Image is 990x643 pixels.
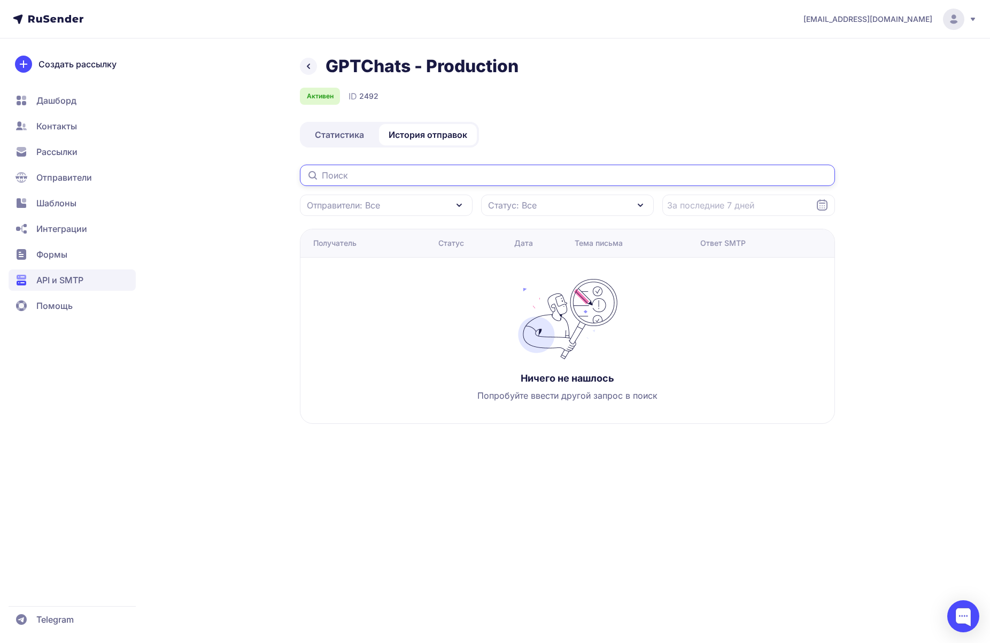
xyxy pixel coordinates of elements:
span: [EMAIL_ADDRESS][DOMAIN_NAME] [803,14,932,25]
div: Тема письма [575,238,623,249]
a: Статистика [302,124,377,145]
span: Шаблоны [36,197,76,210]
span: Помощь [36,299,73,312]
div: Дата [514,238,533,249]
span: Статус: Все [488,199,537,212]
span: Telegram [36,613,74,626]
span: Статистика [315,128,364,141]
span: История отправок [389,128,467,141]
a: История отправок [379,124,477,145]
span: 2492 [359,91,378,102]
span: Отправители: Все [307,199,380,212]
h3: Ничего не нашлось [521,372,614,385]
span: API и SMTP [36,274,83,286]
span: Рассылки [36,145,78,158]
img: no_photo [514,279,621,359]
input: Поиск [300,165,835,186]
span: Активен [307,92,334,100]
span: Контакты [36,120,77,133]
span: Интеграции [36,222,87,235]
span: Дашборд [36,94,76,107]
div: ID [349,90,378,103]
input: Datepicker input [662,195,835,216]
span: Отправители [36,171,92,184]
div: Ответ SMTP [700,238,746,249]
h1: GPTChats - Production [326,56,519,77]
span: Попробуйте ввести другой запрос в поиск [477,389,658,402]
span: Формы [36,248,67,261]
div: Получатель [313,238,357,249]
a: Telegram [9,609,136,630]
span: Создать рассылку [38,58,117,71]
div: Статус [438,238,464,249]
